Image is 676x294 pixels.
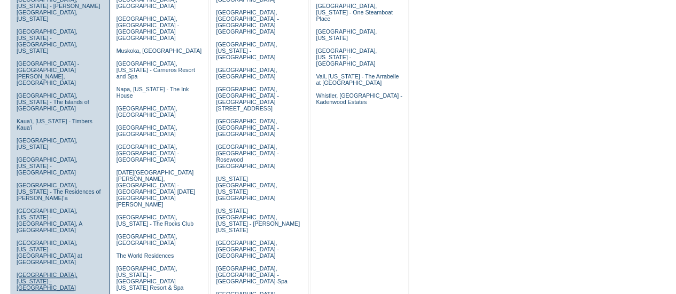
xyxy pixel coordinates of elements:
a: [GEOGRAPHIC_DATA], [US_STATE] [316,28,377,41]
a: Kaua'i, [US_STATE] - Timbers Kaua'i [17,118,92,131]
a: [GEOGRAPHIC_DATA], [GEOGRAPHIC_DATA] - [GEOGRAPHIC_DATA]-Spa [216,265,287,284]
a: [GEOGRAPHIC_DATA], [US_STATE] - [GEOGRAPHIC_DATA] [US_STATE] Resort & Spa [116,265,184,291]
a: [GEOGRAPHIC_DATA], [US_STATE] - [GEOGRAPHIC_DATA] at [GEOGRAPHIC_DATA] [17,240,82,265]
a: [GEOGRAPHIC_DATA] - [GEOGRAPHIC_DATA][PERSON_NAME], [GEOGRAPHIC_DATA] [17,60,79,86]
a: [GEOGRAPHIC_DATA], [GEOGRAPHIC_DATA] [116,105,177,118]
a: [GEOGRAPHIC_DATA], [US_STATE] - The Rocks Club [116,214,194,227]
a: [GEOGRAPHIC_DATA], [GEOGRAPHIC_DATA] [116,124,177,137]
a: [GEOGRAPHIC_DATA], [GEOGRAPHIC_DATA] - [GEOGRAPHIC_DATA] [216,118,278,137]
a: [GEOGRAPHIC_DATA], [GEOGRAPHIC_DATA] - [GEOGRAPHIC_DATA] [GEOGRAPHIC_DATA] [116,15,179,41]
a: [GEOGRAPHIC_DATA], [US_STATE] - Carneros Resort and Spa [116,60,195,80]
a: [GEOGRAPHIC_DATA], [GEOGRAPHIC_DATA] - [GEOGRAPHIC_DATA] [GEOGRAPHIC_DATA] [216,9,278,35]
a: [GEOGRAPHIC_DATA], [US_STATE] - The Residences of [PERSON_NAME]'a [17,182,101,201]
a: [GEOGRAPHIC_DATA], [US_STATE] - [GEOGRAPHIC_DATA] [17,156,77,176]
a: [GEOGRAPHIC_DATA], [US_STATE] [17,137,77,150]
a: The World Residences [116,252,174,259]
a: [GEOGRAPHIC_DATA], [GEOGRAPHIC_DATA] [116,233,177,246]
a: [GEOGRAPHIC_DATA], [US_STATE] - [GEOGRAPHIC_DATA] [216,41,277,60]
a: Muskoka, [GEOGRAPHIC_DATA] [116,47,201,54]
a: [GEOGRAPHIC_DATA], [US_STATE] - [GEOGRAPHIC_DATA] [17,272,77,291]
a: [GEOGRAPHIC_DATA], [US_STATE] - [GEOGRAPHIC_DATA], [US_STATE] [17,28,77,54]
a: [GEOGRAPHIC_DATA], [GEOGRAPHIC_DATA] - Rosewood [GEOGRAPHIC_DATA] [216,144,278,169]
a: [GEOGRAPHIC_DATA], [GEOGRAPHIC_DATA] - [GEOGRAPHIC_DATA][STREET_ADDRESS] [216,86,278,112]
a: [GEOGRAPHIC_DATA], [GEOGRAPHIC_DATA] - [GEOGRAPHIC_DATA] [216,240,278,259]
a: Napa, [US_STATE] - The Ink House [116,86,189,99]
a: [US_STATE][GEOGRAPHIC_DATA], [US_STATE] - [PERSON_NAME] [US_STATE] [216,208,300,233]
a: [GEOGRAPHIC_DATA], [US_STATE] - [GEOGRAPHIC_DATA], A [GEOGRAPHIC_DATA] [17,208,82,233]
a: Whistler, [GEOGRAPHIC_DATA] - Kadenwood Estates [316,92,402,105]
a: [GEOGRAPHIC_DATA], [GEOGRAPHIC_DATA] [216,67,277,80]
a: Vail, [US_STATE] - The Arrabelle at [GEOGRAPHIC_DATA] [316,73,399,86]
a: [GEOGRAPHIC_DATA], [US_STATE] - [GEOGRAPHIC_DATA] [316,47,377,67]
a: [DATE][GEOGRAPHIC_DATA][PERSON_NAME], [GEOGRAPHIC_DATA] - [GEOGRAPHIC_DATA] [DATE][GEOGRAPHIC_DAT... [116,169,195,208]
a: [GEOGRAPHIC_DATA], [GEOGRAPHIC_DATA] - [GEOGRAPHIC_DATA] [116,144,179,163]
a: [GEOGRAPHIC_DATA], [US_STATE] - The Islands of [GEOGRAPHIC_DATA] [17,92,89,112]
a: [GEOGRAPHIC_DATA], [US_STATE] - One Steamboat Place [316,3,393,22]
a: [US_STATE][GEOGRAPHIC_DATA], [US_STATE][GEOGRAPHIC_DATA] [216,176,277,201]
